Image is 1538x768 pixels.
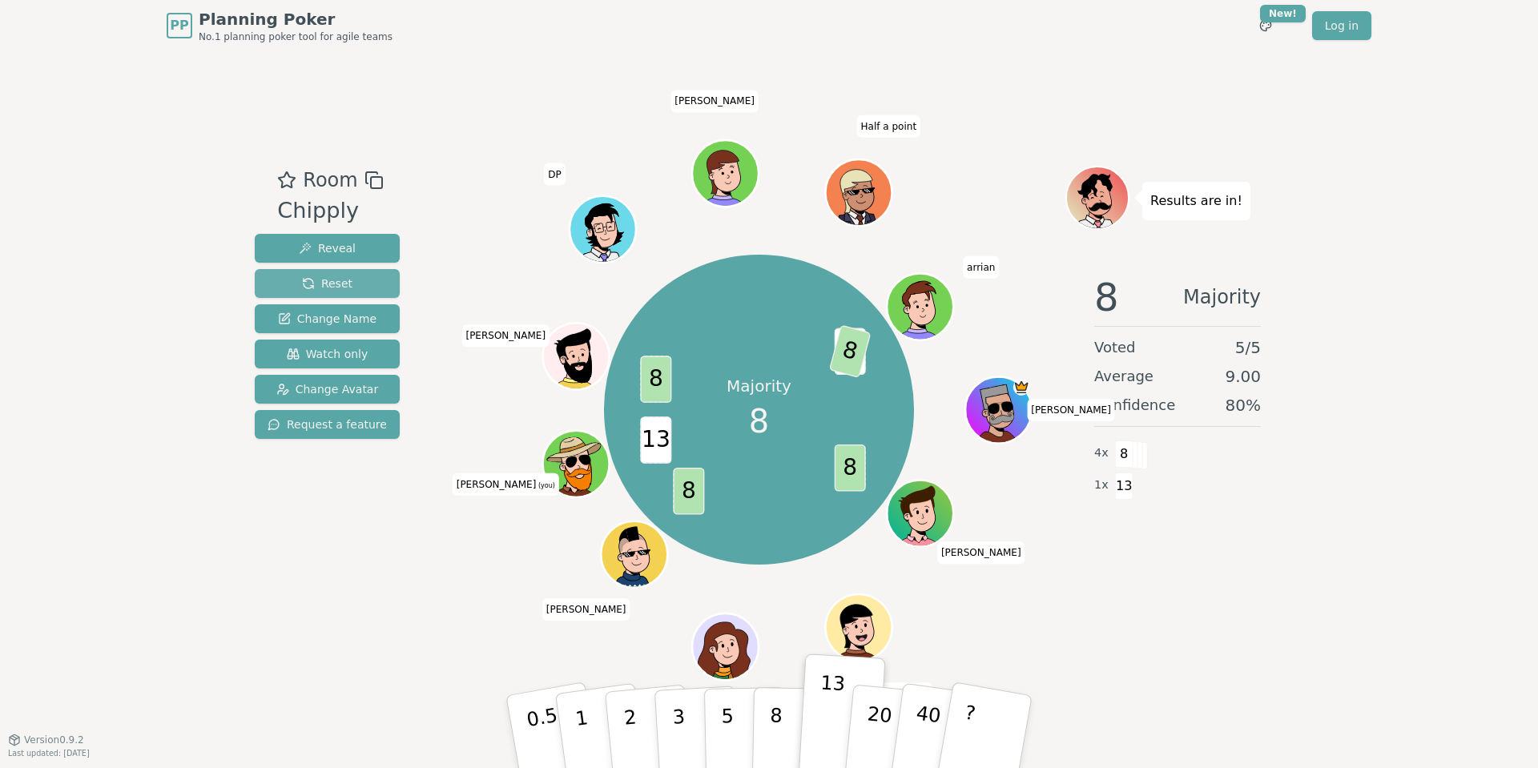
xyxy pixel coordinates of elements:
span: Click to change your name [1027,399,1115,421]
span: Version 0.9.2 [24,734,84,746]
span: Click to change your name [544,163,565,185]
span: Melissa is the host [1013,379,1029,396]
span: Room [303,166,357,195]
span: No.1 planning poker tool for agile teams [199,30,393,43]
span: 80 % [1226,394,1261,416]
span: 8 [673,468,704,515]
button: Version0.9.2 [8,734,84,746]
div: Chipply [277,195,383,227]
span: Click to change your name [857,115,921,137]
span: 8 [828,324,871,378]
a: Log in [1312,11,1371,40]
span: 9.00 [1225,365,1261,388]
span: 8 [834,444,865,492]
span: Request a feature [268,416,387,432]
button: New! [1251,11,1280,40]
span: 8 [1115,440,1133,468]
span: 8 [640,356,671,403]
button: Change Name [255,304,400,333]
p: Majority [727,375,791,397]
div: New! [1260,5,1306,22]
span: Watch only [287,346,368,362]
span: (you) [536,481,555,489]
button: Change Avatar [255,375,400,404]
button: Request a feature [255,410,400,439]
span: 13 [1115,472,1133,500]
span: Average [1094,365,1153,388]
span: 1 x [1094,476,1109,494]
span: Planning Poker [199,8,393,30]
span: 4 x [1094,444,1109,462]
span: Majority [1183,278,1261,316]
span: Confidence [1094,394,1175,416]
a: PPPlanning PokerNo.1 planning poker tool for agile teams [167,8,393,43]
span: Click to change your name [963,255,999,278]
span: Click to change your name [453,472,559,495]
span: Change Name [278,311,376,327]
button: Watch only [255,340,400,368]
button: Reset [255,269,400,298]
span: 13 [640,416,671,464]
span: 8 [749,397,769,445]
span: Click to change your name [542,598,630,621]
span: Click to change your name [670,90,759,112]
button: Click to change your avatar [545,432,607,495]
span: PP [170,16,188,35]
span: Click to change your name [461,324,550,347]
span: Reset [302,275,352,292]
p: Results are in! [1150,190,1242,212]
span: Voted [1094,336,1136,359]
button: Reveal [255,234,400,263]
span: 5 / 5 [1235,336,1261,359]
span: Click to change your name [937,541,1025,564]
span: Reveal [299,240,356,256]
span: Click to change your name [844,682,932,705]
span: Change Avatar [276,381,379,397]
span: Last updated: [DATE] [8,749,90,758]
p: 13 [816,671,846,759]
span: 8 [1094,278,1119,316]
button: Add as favourite [277,166,296,195]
